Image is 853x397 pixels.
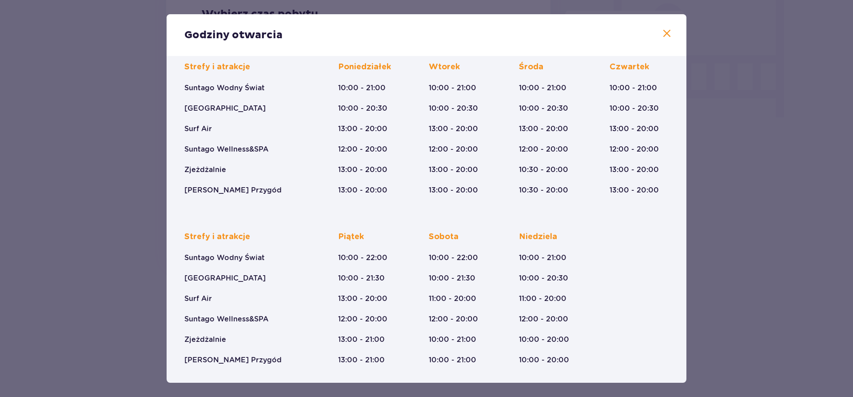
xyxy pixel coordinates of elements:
p: 11:00 - 20:00 [519,294,566,304]
p: 10:00 - 20:00 [519,355,569,365]
p: 13:00 - 20:00 [429,185,478,195]
p: 13:00 - 20:00 [519,124,568,134]
p: 10:00 - 22:00 [338,253,387,263]
p: Wtorek [429,62,460,72]
p: 10:30 - 20:00 [519,165,568,175]
p: 10:00 - 21:00 [429,83,476,93]
p: Niedziela [519,232,557,242]
p: Suntago Wellness&SPA [184,314,268,324]
p: Strefy i atrakcje [184,232,250,242]
p: Suntago Wodny Świat [184,83,265,93]
p: Zjeżdżalnie [184,335,226,345]
p: 10:00 - 21:30 [429,273,475,283]
p: 13:00 - 20:00 [610,185,659,195]
p: 11:00 - 20:00 [429,294,476,304]
p: 13:00 - 20:00 [338,185,387,195]
p: Poniedziałek [338,62,391,72]
p: 10:00 - 20:00 [519,335,569,345]
p: 10:00 - 21:30 [338,273,385,283]
p: 12:00 - 20:00 [519,314,568,324]
p: 10:00 - 20:30 [610,104,659,113]
p: 12:00 - 20:00 [429,314,478,324]
p: Godziny otwarcia [184,28,283,42]
p: 10:00 - 21:00 [429,355,476,365]
p: 13:00 - 20:00 [610,165,659,175]
p: 13:00 - 21:00 [338,355,385,365]
p: Surf Air [184,124,212,134]
p: 12:00 - 20:00 [610,144,659,154]
p: [GEOGRAPHIC_DATA] [184,273,266,283]
p: 10:30 - 20:00 [519,185,568,195]
p: 10:00 - 22:00 [429,253,478,263]
p: 10:00 - 21:00 [610,83,657,93]
p: 10:00 - 21:00 [519,83,566,93]
p: 13:00 - 20:00 [429,165,478,175]
p: 10:00 - 20:30 [429,104,478,113]
p: 12:00 - 20:00 [338,144,387,154]
p: Zjeżdżalnie [184,165,226,175]
p: Suntago Wellness&SPA [184,144,268,154]
p: 10:00 - 20:30 [519,273,568,283]
p: Środa [519,62,543,72]
p: 10:00 - 20:30 [519,104,568,113]
p: 13:00 - 20:00 [338,124,387,134]
p: 10:00 - 21:00 [338,83,386,93]
p: 10:00 - 21:00 [519,253,566,263]
p: 10:00 - 21:00 [429,335,476,345]
p: Sobota [429,232,458,242]
p: Czwartek [610,62,649,72]
p: Strefy i atrakcje [184,62,250,72]
p: 12:00 - 20:00 [338,314,387,324]
p: 13:00 - 20:00 [338,294,387,304]
p: 13:00 - 20:00 [338,165,387,175]
p: 13:00 - 20:00 [610,124,659,134]
p: 13:00 - 20:00 [429,124,478,134]
p: 12:00 - 20:00 [429,144,478,154]
p: 10:00 - 20:30 [338,104,387,113]
p: 13:00 - 21:00 [338,335,385,345]
p: [GEOGRAPHIC_DATA] [184,104,266,113]
p: [PERSON_NAME] Przygód [184,185,282,195]
p: Suntago Wodny Świat [184,253,265,263]
p: Piątek [338,232,364,242]
p: Surf Air [184,294,212,304]
p: [PERSON_NAME] Przygód [184,355,282,365]
p: 12:00 - 20:00 [519,144,568,154]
